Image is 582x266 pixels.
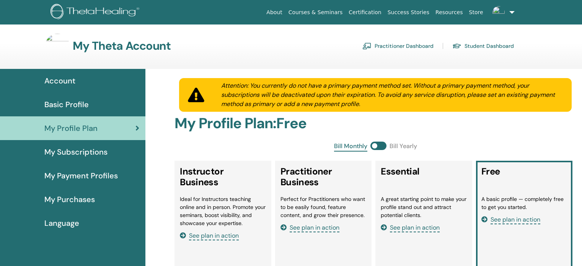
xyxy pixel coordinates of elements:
[285,5,346,20] a: Courses & Seminars
[280,224,339,232] a: See plan in action
[44,146,108,158] span: My Subscriptions
[346,5,384,20] a: Certification
[491,215,540,224] span: See plan in action
[189,232,239,240] span: See plan in action
[334,142,367,152] span: Bill Monthly
[492,6,505,18] img: default.jpg
[290,224,339,232] span: See plan in action
[362,40,434,52] a: Practitioner Dashboard
[381,224,440,232] a: See plan in action
[466,5,486,20] a: Store
[44,99,89,110] span: Basic Profile
[45,34,70,58] img: default.jpg
[44,217,79,229] span: Language
[212,81,572,109] div: Attention: You currently do not have a primary payment method set. Without a primary payment meth...
[174,115,576,132] h2: My Profile Plan : Free
[452,43,461,49] img: graduation-cap.svg
[180,232,239,240] a: See plan in action
[44,122,98,134] span: My Profile Plan
[481,195,567,211] li: A basic profile — completely free to get you started.
[73,39,171,53] h3: My Theta Account
[362,42,372,49] img: chalkboard-teacher.svg
[390,224,440,232] span: See plan in action
[481,215,540,224] a: See plan in action
[44,75,75,86] span: Account
[385,5,432,20] a: Success Stories
[280,195,367,219] li: Perfect for Practitioners who want to be easily found, feature content, and grow their presence.
[263,5,285,20] a: About
[452,40,514,52] a: Student Dashboard
[180,195,266,227] li: Ideal for Instructors teaching online and in person. Promote your seminars, boost visibility, and...
[390,142,417,152] span: Bill Yearly
[44,194,95,205] span: My Purchases
[381,195,467,219] li: A great starting point to make your profile stand out and attract potential clients.
[51,4,142,21] img: logo.png
[432,5,466,20] a: Resources
[44,170,118,181] span: My Payment Profiles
